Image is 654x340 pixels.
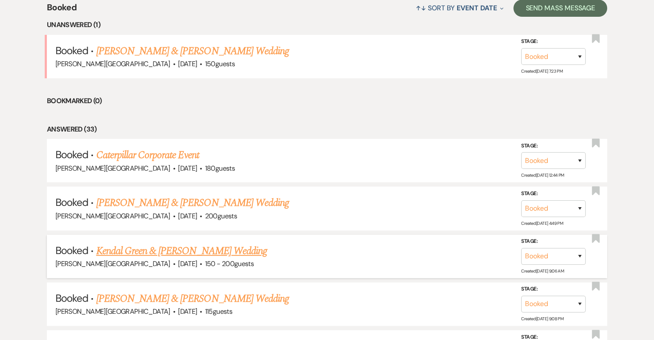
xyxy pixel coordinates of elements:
[96,43,289,59] a: [PERSON_NAME] & [PERSON_NAME] Wedding
[96,243,267,259] a: Kendal Green & [PERSON_NAME] Wedding
[47,95,607,107] li: Bookmarked (0)
[521,220,563,226] span: Created: [DATE] 4:49 PM
[521,189,586,199] label: Stage:
[178,307,197,316] span: [DATE]
[55,59,170,68] span: [PERSON_NAME][GEOGRAPHIC_DATA]
[521,268,564,274] span: Created: [DATE] 9:06 AM
[521,316,563,322] span: Created: [DATE] 9:08 PM
[55,291,88,305] span: Booked
[178,164,197,173] span: [DATE]
[521,285,586,294] label: Stage:
[205,59,235,68] span: 150 guests
[416,3,426,12] span: ↑↓
[178,211,197,221] span: [DATE]
[55,244,88,257] span: Booked
[47,19,607,31] li: Unanswered (1)
[47,1,77,19] span: Booked
[55,44,88,57] span: Booked
[205,211,237,221] span: 200 guests
[205,307,232,316] span: 115 guests
[521,141,586,151] label: Stage:
[521,68,562,74] span: Created: [DATE] 7:23 PM
[521,172,564,178] span: Created: [DATE] 12:44 PM
[521,237,586,246] label: Stage:
[521,37,586,46] label: Stage:
[55,196,88,209] span: Booked
[205,164,235,173] span: 180 guests
[55,148,88,161] span: Booked
[96,195,289,211] a: [PERSON_NAME] & [PERSON_NAME] Wedding
[178,59,197,68] span: [DATE]
[96,291,289,306] a: [PERSON_NAME] & [PERSON_NAME] Wedding
[96,147,199,163] a: Caterpillar Corporate Event
[55,211,170,221] span: [PERSON_NAME][GEOGRAPHIC_DATA]
[55,259,170,268] span: [PERSON_NAME][GEOGRAPHIC_DATA]
[178,259,197,268] span: [DATE]
[55,307,170,316] span: [PERSON_NAME][GEOGRAPHIC_DATA]
[47,124,607,135] li: Answered (33)
[457,3,497,12] span: Event Date
[205,259,254,268] span: 150 - 200 guests
[55,164,170,173] span: [PERSON_NAME][GEOGRAPHIC_DATA]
